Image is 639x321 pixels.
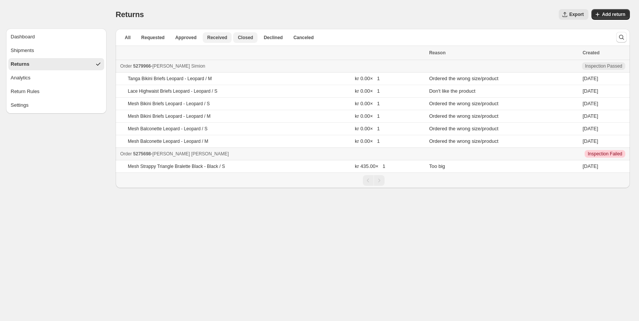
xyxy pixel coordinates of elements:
[120,62,424,70] div: -
[583,50,600,55] span: Created
[583,163,598,169] time: Tuesday, July 15, 2025 at 8:38:04 AM
[588,151,622,157] span: Inspection Failed
[128,138,208,144] p: Mesh Balconette Leopard - Leopard / M
[128,101,210,107] p: Mesh Bikini Briefs Leopard - Leopard / S
[616,32,627,43] button: Search and filter results
[153,63,205,69] span: [PERSON_NAME] Simion
[207,35,227,41] span: Received
[427,160,580,173] td: Too big
[120,63,132,69] span: Order
[427,123,580,135] td: Ordered the wrong size/product
[585,63,622,69] span: Inspection Passed
[120,151,132,157] span: Order
[427,135,580,148] td: Ordered the wrong size/product
[429,50,445,55] span: Reason
[116,172,630,188] nav: Pagination
[11,47,34,54] div: Shipments
[583,138,598,144] time: Friday, August 8, 2025 at 9:46:18 AM
[120,150,424,158] div: -
[133,63,151,69] span: 5279966
[602,11,625,17] span: Add return
[128,76,212,82] p: Tanga Bikini Briefs Leopard - Leopard / M
[8,99,104,111] button: Settings
[583,126,598,131] time: Friday, August 8, 2025 at 9:46:18 AM
[8,58,104,70] button: Returns
[128,113,210,119] p: Mesh Bikini Briefs Leopard - Leopard / M
[128,163,225,169] p: Mesh Strappy Triangle Bralette Black - Black / S
[293,35,313,41] span: Canceled
[11,101,29,109] div: Settings
[355,76,380,81] span: kr 0.00 × 1
[559,9,588,20] button: Export
[569,11,584,17] span: Export
[264,35,283,41] span: Declined
[355,126,380,131] span: kr 0.00 × 1
[133,151,151,157] span: 5275698
[238,35,253,41] span: Closed
[355,101,380,106] span: kr 0.00 × 1
[355,113,380,119] span: kr 0.00 × 1
[128,88,217,94] p: Lace Highwaist Briefs Leopard - Leopard / S
[125,35,130,41] span: All
[427,73,580,85] td: Ordered the wrong size/product
[8,85,104,98] button: Return Rules
[8,44,104,57] button: Shipments
[355,163,385,169] span: kr 435.00 × 1
[583,113,598,119] time: Friday, August 8, 2025 at 9:46:18 AM
[8,31,104,43] button: Dashboard
[427,98,580,110] td: Ordered the wrong size/product
[355,88,380,94] span: kr 0.00 × 1
[583,76,598,81] time: Friday, August 8, 2025 at 9:46:18 AM
[11,74,30,82] div: Analytics
[583,88,598,94] time: Friday, August 8, 2025 at 9:46:18 AM
[11,33,35,41] div: Dashboard
[427,110,580,123] td: Ordered the wrong size/product
[128,126,207,132] p: Mesh Balconette Leopard - Leopard / S
[153,151,229,157] span: [PERSON_NAME] [PERSON_NAME]
[583,101,598,106] time: Friday, August 8, 2025 at 9:46:18 AM
[11,88,40,95] div: Return Rules
[11,60,29,68] div: Returns
[355,138,380,144] span: kr 0.00 × 1
[175,35,197,41] span: Approved
[8,72,104,84] button: Analytics
[116,10,144,19] span: Returns
[427,85,580,98] td: Don't like the product
[141,35,164,41] span: Requested
[591,9,630,20] button: Add return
